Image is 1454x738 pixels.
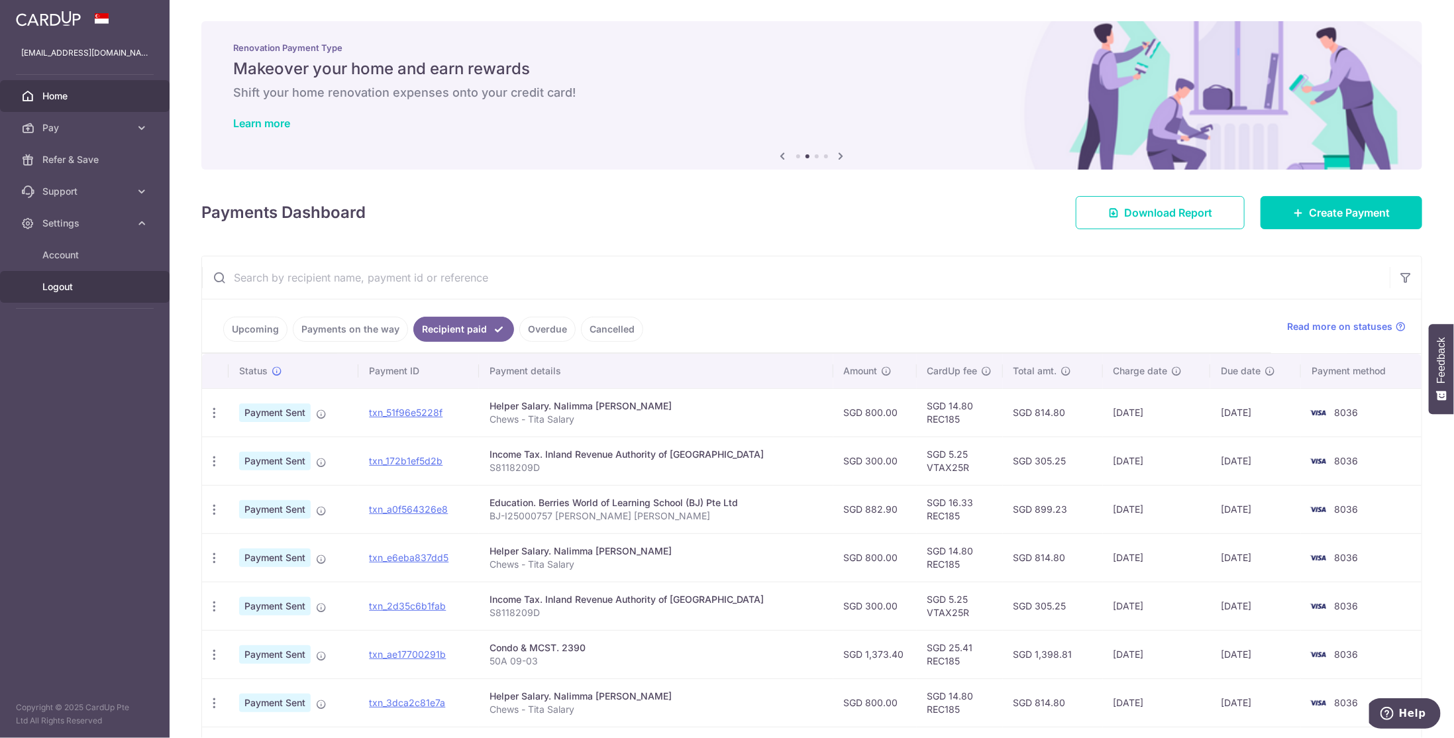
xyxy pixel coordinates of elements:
td: [DATE] [1103,437,1211,485]
h4: Payments Dashboard [201,201,366,225]
td: SGD 5.25 VTAX25R [917,437,1003,485]
a: txn_a0f564326e8 [369,503,448,515]
img: Bank Card [1305,550,1331,566]
a: txn_ae17700291b [369,649,446,660]
p: S8118209D [490,606,822,619]
span: Support [42,185,130,198]
a: Payments on the way [293,317,408,342]
td: [DATE] [1210,630,1301,678]
span: 8036 [1334,407,1358,418]
span: Payment Sent [239,694,311,712]
th: Payment method [1301,354,1422,388]
span: Account [42,248,130,262]
td: [DATE] [1210,388,1301,437]
span: 8036 [1334,697,1358,708]
p: Chews - Tita Salary [490,413,822,426]
span: Payment Sent [239,549,311,567]
span: CardUp fee [927,364,978,378]
td: [DATE] [1103,630,1211,678]
span: Create Payment [1309,205,1390,221]
p: Chews - Tita Salary [490,703,822,716]
a: Create Payment [1261,196,1422,229]
div: Helper Salary. Nalimma [PERSON_NAME] [490,545,822,558]
span: 8036 [1334,455,1358,466]
span: Logout [42,280,130,293]
span: Due date [1221,364,1261,378]
td: SGD 25.41 REC185 [917,630,1003,678]
td: SGD 1,398.81 [1003,630,1103,678]
iframe: Opens a widget where you can find more information [1369,698,1441,731]
td: [DATE] [1210,582,1301,630]
td: [DATE] [1210,485,1301,533]
input: Search by recipient name, payment id or reference [202,256,1390,299]
td: [DATE] [1210,678,1301,727]
a: txn_e6eba837dd5 [369,552,448,563]
span: Download Report [1124,205,1212,221]
td: SGD 814.80 [1003,388,1103,437]
span: Payment Sent [239,645,311,664]
th: Payment details [479,354,833,388]
td: [DATE] [1210,533,1301,582]
img: Bank Card [1305,405,1331,421]
span: Total amt. [1013,364,1057,378]
a: Overdue [519,317,576,342]
p: BJ-I25000757 [PERSON_NAME] [PERSON_NAME] [490,509,822,523]
td: [DATE] [1103,582,1211,630]
td: SGD 800.00 [833,678,917,727]
td: [DATE] [1210,437,1301,485]
a: Learn more [233,117,290,130]
a: txn_2d35c6b1fab [369,600,446,611]
span: Refer & Save [42,153,130,166]
img: Bank Card [1305,453,1331,469]
span: Amount [844,364,878,378]
button: Feedback - Show survey [1429,324,1454,414]
img: CardUp [16,11,81,26]
a: Read more on statuses [1287,320,1406,333]
h5: Makeover your home and earn rewards [233,58,1390,79]
a: txn_172b1ef5d2b [369,455,442,466]
span: Feedback [1435,337,1447,384]
td: SGD 300.00 [833,437,917,485]
a: Cancelled [581,317,643,342]
div: Income Tax. Inland Revenue Authority of [GEOGRAPHIC_DATA] [490,593,822,606]
td: [DATE] [1103,533,1211,582]
div: Education. Berries World of Learning School (BJ) Pte Ltd [490,496,822,509]
td: SGD 16.33 REC185 [917,485,1003,533]
a: Upcoming [223,317,287,342]
td: [DATE] [1103,485,1211,533]
span: Payment Sent [239,597,311,615]
th: Payment ID [358,354,479,388]
span: Charge date [1114,364,1168,378]
td: [DATE] [1103,388,1211,437]
span: Status [239,364,268,378]
span: Pay [42,121,130,134]
td: SGD 14.80 REC185 [917,533,1003,582]
span: 8036 [1334,649,1358,660]
span: Payment Sent [239,403,311,422]
p: 50A 09-03 [490,655,822,668]
td: [DATE] [1103,678,1211,727]
img: Renovation banner [201,21,1422,170]
img: Bank Card [1305,695,1331,711]
td: SGD 882.90 [833,485,917,533]
td: SGD 300.00 [833,582,917,630]
img: Bank Card [1305,647,1331,662]
p: Chews - Tita Salary [490,558,822,571]
td: SGD 14.80 REC185 [917,388,1003,437]
td: SGD 800.00 [833,533,917,582]
span: 8036 [1334,600,1358,611]
a: Download Report [1076,196,1245,229]
span: Payment Sent [239,452,311,470]
h6: Shift your home renovation expenses onto your credit card! [233,85,1390,101]
td: SGD 800.00 [833,388,917,437]
span: Read more on statuses [1287,320,1392,333]
span: 8036 [1334,503,1358,515]
span: 8036 [1334,552,1358,563]
p: Renovation Payment Type [233,42,1390,53]
img: Bank Card [1305,598,1331,614]
td: SGD 899.23 [1003,485,1103,533]
a: txn_51f96e5228f [369,407,442,418]
a: Recipient paid [413,317,514,342]
div: Income Tax. Inland Revenue Authority of [GEOGRAPHIC_DATA] [490,448,822,461]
